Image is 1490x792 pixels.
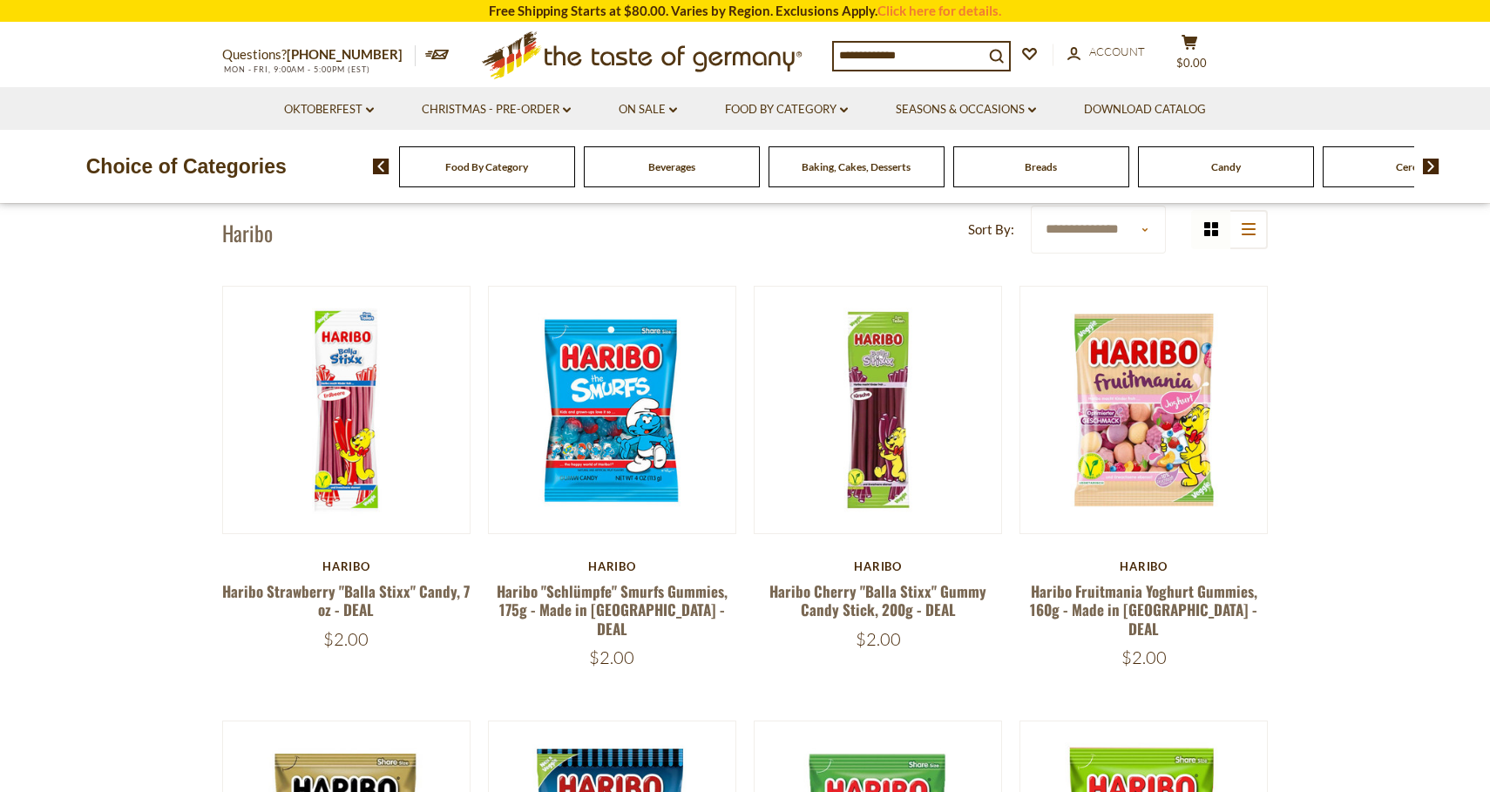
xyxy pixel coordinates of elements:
span: $2.00 [589,646,634,668]
a: Haribo Cherry "Balla Stixx" Gummy Candy Stick, 200g - DEAL [769,580,986,620]
a: Breads [1025,160,1057,173]
p: Questions? [222,44,416,66]
span: $0.00 [1176,56,1207,70]
a: Download Catalog [1084,100,1206,119]
a: Haribo Fruitmania Yoghurt Gummies, 160g - Made in [GEOGRAPHIC_DATA] - DEAL [1030,580,1257,640]
a: Food By Category [445,160,528,173]
img: Haribo The Smurfs Gummies [489,287,735,533]
a: Candy [1211,160,1241,173]
img: Haribo Balla Stixx [223,287,470,533]
label: Sort By: [968,219,1014,240]
img: previous arrow [373,159,389,174]
a: Haribo Strawberry "Balla Stixx" Candy, 7 oz - DEAL [222,580,470,620]
div: Haribo [1019,559,1268,573]
div: Haribo [754,559,1002,573]
div: Haribo [222,559,471,573]
h1: Haribo [222,220,273,246]
a: Beverages [648,160,695,173]
span: $2.00 [323,628,369,650]
span: $2.00 [856,628,901,650]
a: Food By Category [725,100,848,119]
a: Cereal [1396,160,1426,173]
div: Haribo [488,559,736,573]
a: Oktoberfest [284,100,374,119]
span: MON - FRI, 9:00AM - 5:00PM (EST) [222,64,370,74]
a: Christmas - PRE-ORDER [422,100,571,119]
span: $2.00 [1121,646,1167,668]
a: [PHONE_NUMBER] [287,46,403,62]
img: Haribo Balla Stixx Cherry [755,287,1001,533]
button: $0.00 [1163,34,1216,78]
img: Haribo Fruitmania Yoghurt [1020,287,1267,533]
a: Baking, Cakes, Desserts [802,160,911,173]
span: Account [1089,44,1145,58]
a: Click here for details. [877,3,1001,18]
a: On Sale [619,100,677,119]
a: Seasons & Occasions [896,100,1036,119]
a: Haribo "Schlümpfe" Smurfs Gummies, 175g - Made in [GEOGRAPHIC_DATA] - DEAL [497,580,728,640]
img: next arrow [1423,159,1439,174]
a: Account [1067,43,1145,62]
